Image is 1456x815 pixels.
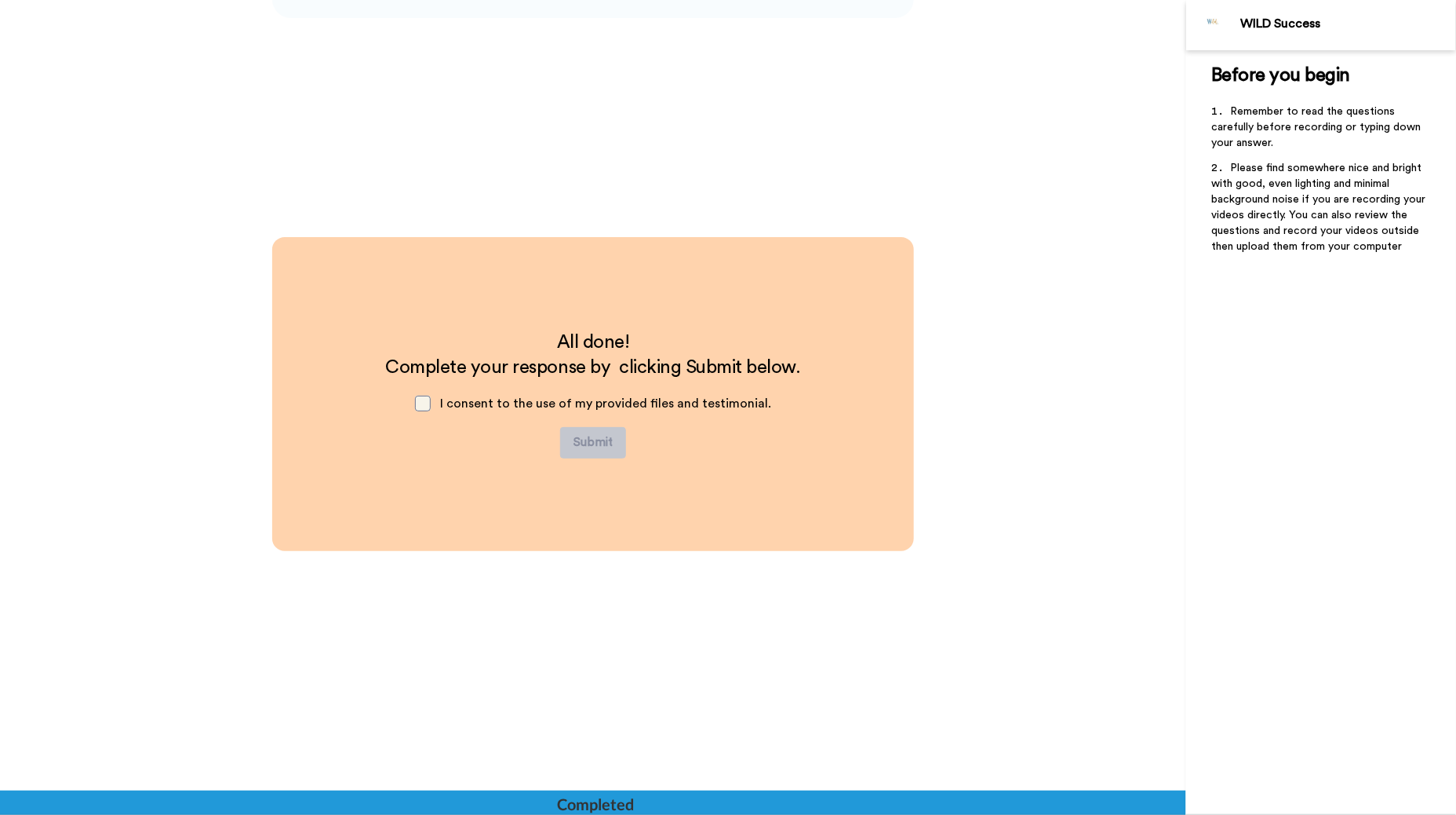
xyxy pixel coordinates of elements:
[557,333,630,352] span: All done!
[1240,16,1455,31] div: WILD Success
[1211,163,1429,252] span: Please find somewhere nice and bright with good, even lighting and minimal background noise if yo...
[1211,66,1350,85] span: Before you begin
[440,397,771,410] span: I consent to the use of my provided files and testimonial.
[1195,6,1232,44] img: Profile Image
[1211,106,1424,148] span: Remember to read the questions carefully before recording or typing down your answer.
[385,358,800,377] span: Complete your response by clicking Submit below.
[560,427,626,459] button: Submit
[557,793,632,815] div: Completed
